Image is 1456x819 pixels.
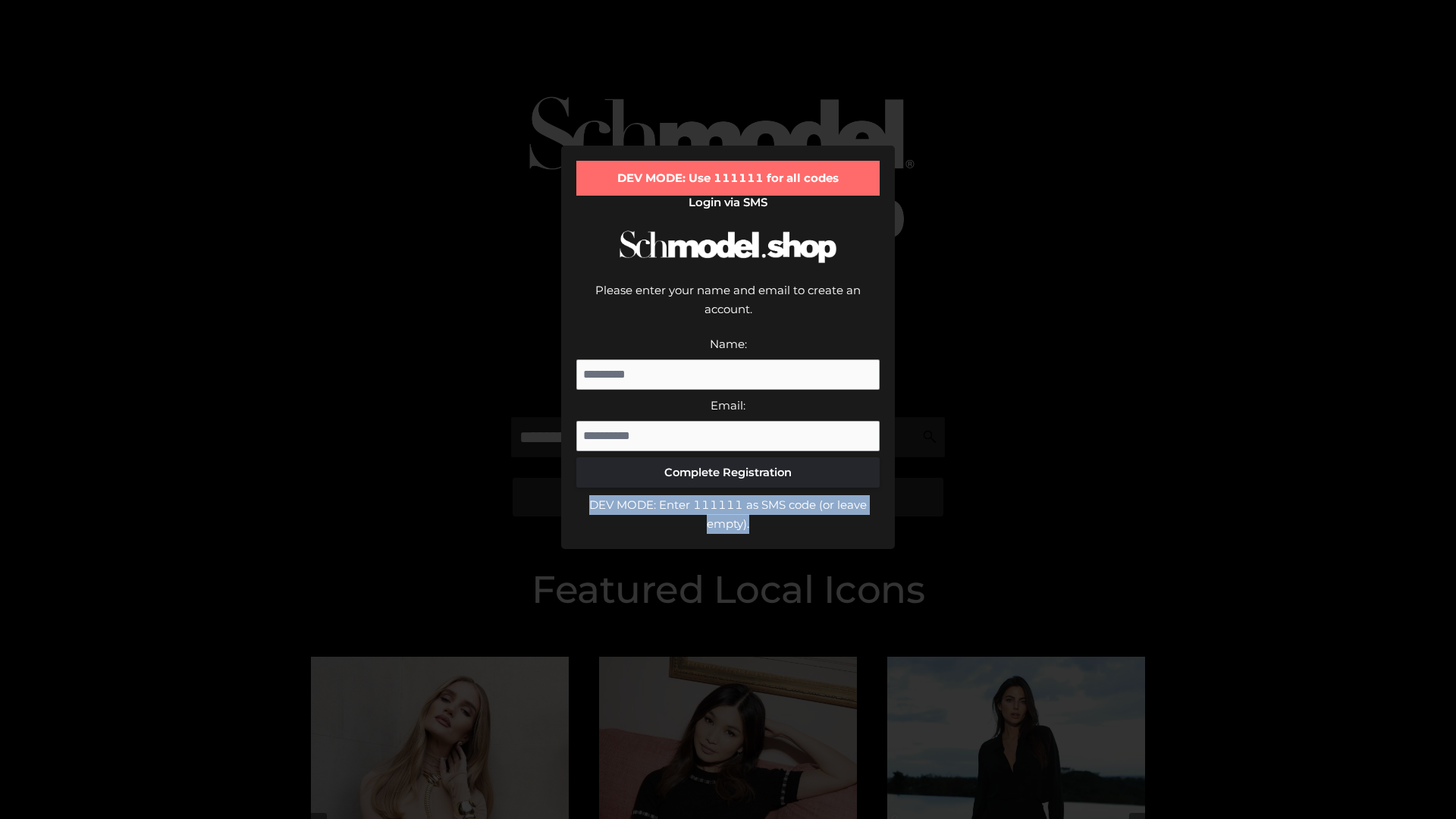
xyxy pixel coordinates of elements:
div: DEV MODE: Use 111111 for all codes [576,161,880,196]
h2: Login via SMS [576,196,880,209]
div: DEV MODE: Enter 111111 as SMS code (or leave empty). [576,495,880,534]
label: Email: [711,398,745,413]
label: Name: [710,337,747,351]
div: Please enter your name and email to create an account. [576,281,880,334]
img: Schmodel Logo [614,217,842,277]
button: Complete Registration [576,457,880,488]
